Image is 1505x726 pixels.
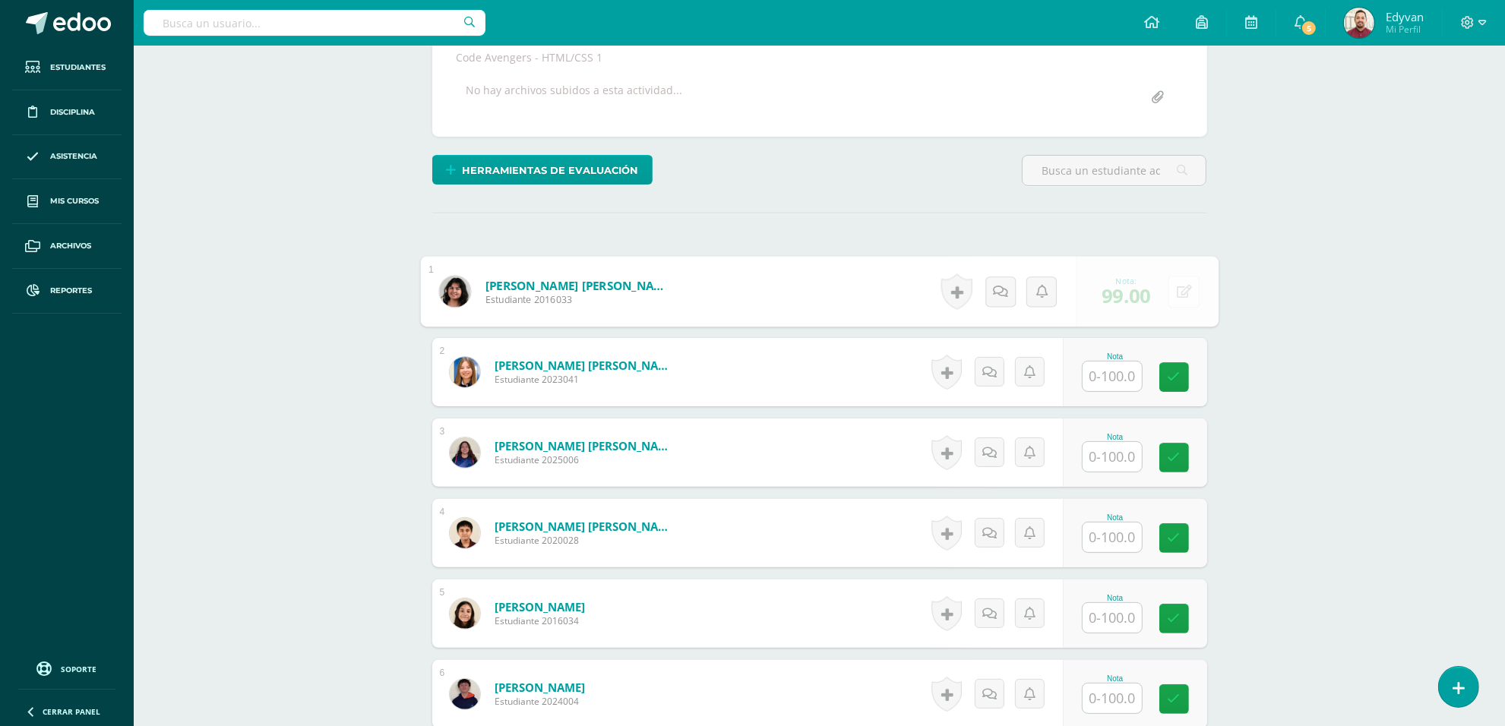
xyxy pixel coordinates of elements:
[50,106,95,118] span: Disciplina
[1301,20,1317,36] span: 5
[12,46,122,90] a: Estudiantes
[495,453,677,466] span: Estudiante 2025006
[1344,8,1374,38] img: da03261dcaf1cb13c371f5bf6591c7ff.png
[1082,674,1149,683] div: Nota
[495,519,677,534] a: [PERSON_NAME] [PERSON_NAME]
[144,10,485,36] input: Busca un usuario...
[1386,23,1424,36] span: Mi Perfil
[1083,522,1142,552] input: 0-100.0
[495,438,677,453] a: [PERSON_NAME] [PERSON_NAME]
[50,150,97,163] span: Asistencia
[495,534,677,547] span: Estudiante 2020028
[495,373,677,386] span: Estudiante 2023041
[18,658,115,678] a: Soporte
[12,135,122,180] a: Asistencia
[495,680,585,695] a: [PERSON_NAME]
[495,695,585,708] span: Estudiante 2024004
[450,598,480,629] img: 2387bd9846f66142990f689055da7dd1.png
[485,293,672,307] span: Estudiante 2016033
[50,285,92,297] span: Reportes
[1083,361,1142,391] input: 0-100.0
[1386,9,1424,24] span: Edyvan
[462,156,638,185] span: Herramientas de evaluación
[451,50,1189,65] div: Code Avengers - HTML/CSS 1
[439,276,470,307] img: 9da4bd09db85578faf3960d75a072bc8.png
[466,83,683,112] div: No hay archivos subidos a esta actividad...
[1102,275,1151,286] div: Nota:
[450,357,480,387] img: 4bc0f6235ad3caadf354639d660304b4.png
[1082,594,1149,602] div: Nota
[450,437,480,468] img: 02fc95f1cea7a14427fa6a2cfa2f001c.png
[1082,352,1149,361] div: Nota
[485,277,672,293] a: [PERSON_NAME] [PERSON_NAME]
[1023,156,1206,185] input: Busca un estudiante aquí...
[495,614,585,627] span: Estudiante 2016034
[43,706,100,717] span: Cerrar panel
[1083,683,1142,713] input: 0-100.0
[12,224,122,269] a: Archivos
[12,90,122,135] a: Disciplina
[62,664,97,674] span: Soporte
[1082,433,1149,441] div: Nota
[450,518,480,548] img: 524766aad4614d9db078e02bfb54a00b.png
[50,62,106,74] span: Estudiantes
[495,599,585,614] a: [PERSON_NAME]
[50,240,91,252] span: Archivos
[1082,513,1149,522] div: Nota
[12,179,122,224] a: Mis cursos
[450,679,480,709] img: 7383fbd875ed3a81cc002658620bcc65.png
[50,195,99,207] span: Mis cursos
[495,358,677,373] a: [PERSON_NAME] [PERSON_NAME]
[12,269,122,314] a: Reportes
[1083,603,1142,633] input: 0-100.0
[1083,442,1142,472] input: 0-100.0
[1102,282,1151,308] span: 99.00
[432,155,653,185] a: Herramientas de evaluación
